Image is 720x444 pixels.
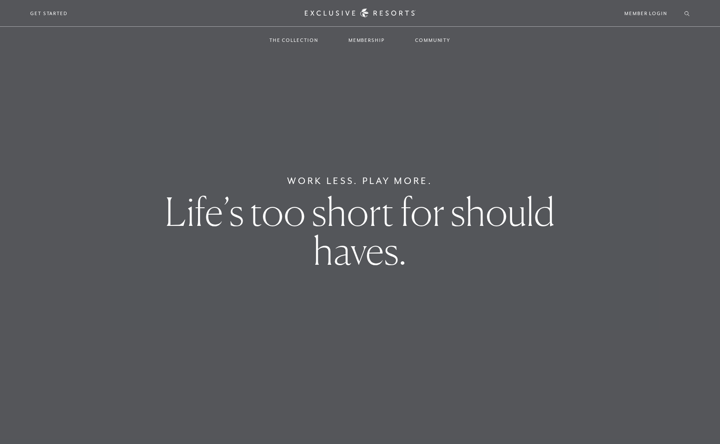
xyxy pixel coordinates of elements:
a: Membership [340,28,394,53]
a: The Collection [261,28,327,53]
a: Get Started [30,10,68,17]
a: Member Login [624,10,667,17]
a: Community [406,28,459,53]
h1: Life’s too short for should haves. [126,192,594,270]
h6: Work Less. Play More. [287,174,433,188]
